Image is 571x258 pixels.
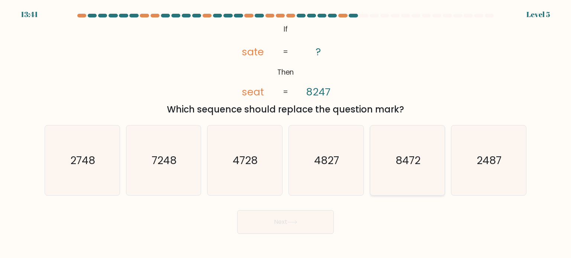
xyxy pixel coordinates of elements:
text: 4728 [233,153,258,167]
button: Next [237,210,334,234]
svg: @import url('[URL][DOMAIN_NAME]); [223,22,348,100]
text: 2748 [71,153,96,167]
tspan: If [284,24,288,34]
text: 4827 [314,153,339,167]
tspan: sate [242,45,264,59]
text: 8472 [396,153,420,167]
div: Which sequence should replace the question mark? [49,103,522,116]
tspan: = [283,47,288,57]
text: 2487 [477,153,502,167]
tspan: Then [277,68,294,78]
tspan: 8247 [306,85,330,99]
div: 13:41 [21,9,38,20]
text: 7248 [152,153,177,167]
tspan: ? [316,45,321,59]
div: Level 5 [526,9,550,20]
tspan: = [283,87,288,97]
tspan: seat [242,85,264,99]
